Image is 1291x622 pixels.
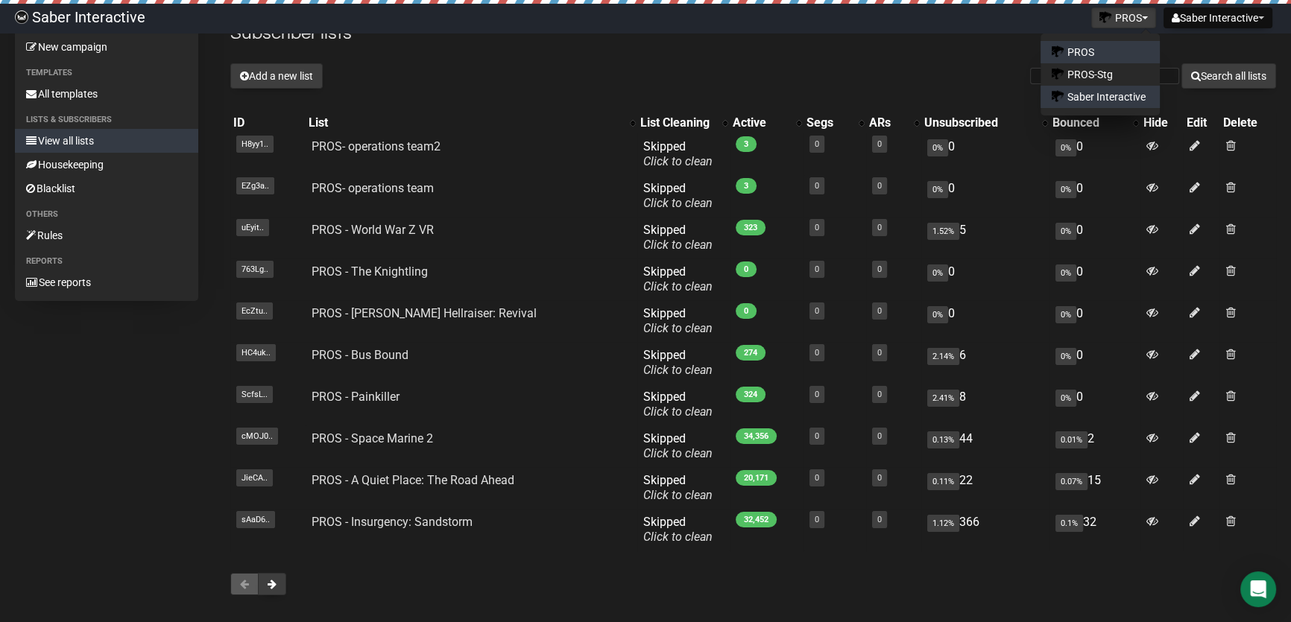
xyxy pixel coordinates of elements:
td: 22 [921,467,1049,509]
a: PROS - World War Z VR [312,223,434,237]
span: 0.11% [927,473,959,490]
a: 0 [815,306,819,316]
a: Click to clean [643,404,713,419]
a: PROS [1041,41,1160,63]
li: Lists & subscribers [15,111,198,129]
th: Edit: No sort applied, sorting is disabled [1183,112,1219,133]
img: favicons [1052,68,1064,80]
a: PROS - Insurgency: Sandstorm [312,515,473,529]
a: Click to clean [643,488,713,502]
a: PROS-Stg [1041,63,1160,86]
span: 0% [1055,306,1076,323]
a: 0 [815,181,819,191]
span: cMOJ0.. [236,428,278,445]
th: Active: No sort applied, activate to apply an ascending sort [730,112,804,133]
td: 44 [921,425,1049,467]
button: PROS [1091,7,1156,28]
a: PROS - Painkiller [312,390,400,404]
span: 323 [736,220,766,235]
th: List: No sort applied, activate to apply an ascending sort [306,112,637,133]
span: 3 [736,136,757,152]
span: Skipped [643,306,713,335]
a: Click to clean [643,279,713,293]
span: 20,171 [736,470,777,486]
td: 32 [1049,509,1140,550]
td: 0 [921,175,1049,217]
a: Click to clean [643,446,713,460]
span: 0% [1055,264,1076,282]
span: 1.52% [927,223,959,240]
span: 0% [927,306,948,323]
img: ec1bccd4d48495f5e7d53d9a520ba7e5 [15,10,28,24]
td: 0 [1049,300,1140,342]
div: ARs [869,115,906,130]
span: 0% [1055,348,1076,365]
span: uEyit.. [236,219,269,236]
a: 0 [877,306,882,316]
div: Hide [1143,115,1180,130]
a: Click to clean [643,530,713,544]
a: Click to clean [643,238,713,252]
span: 32,452 [736,512,777,527]
a: 0 [815,473,819,483]
span: ScfsL.. [236,386,273,403]
td: 0 [1049,217,1140,258]
a: 0 [877,139,882,149]
a: PROS - [PERSON_NAME] Hellraiser: Revival [312,306,537,320]
a: Click to clean [643,321,713,335]
span: Skipped [643,473,713,502]
span: EcZtu.. [236,302,273,320]
button: Add a new list [230,63,323,89]
div: Bounced [1052,115,1126,130]
span: 0% [927,139,948,156]
th: Hide: No sort applied, sorting is disabled [1140,112,1183,133]
td: 15 [1049,467,1140,509]
a: 0 [877,515,882,524]
a: Click to clean [643,196,713,210]
a: Rules [15,223,198,247]
a: Click to clean [643,154,713,168]
span: 763Lg.. [236,261,274,278]
a: 0 [877,348,882,358]
span: 274 [736,345,766,361]
a: PROS - Space Marine 2 [312,431,433,445]
span: 324 [736,387,766,402]
button: Search all lists [1181,63,1276,89]
a: 0 [877,223,882,232]
span: Skipped [643,223,713,252]
a: PROS - The Knightling [312,264,428,279]
td: 0 [921,300,1049,342]
span: 1.12% [927,515,959,532]
span: 2.41% [927,390,959,407]
td: 0 [921,258,1049,300]
li: Others [15,206,198,223]
a: 0 [877,181,882,191]
th: ID: No sort applied, sorting is disabled [230,112,306,133]
span: Skipped [643,348,713,377]
span: Skipped [643,181,713,210]
div: ID [233,115,303,130]
th: Delete: No sort applied, sorting is disabled [1219,112,1276,133]
td: 0 [1049,133,1140,175]
span: 0.01% [1055,431,1088,448]
a: 0 [877,264,882,274]
td: 0 [1049,342,1140,384]
a: PROS- operations team2 [312,139,441,153]
span: 0 [736,261,757,277]
a: 0 [815,515,819,524]
a: 0 [815,390,819,399]
span: 2.14% [927,348,959,365]
th: Bounced: No sort applied, activate to apply an ascending sort [1049,112,1140,133]
img: 1.png [1052,90,1064,102]
span: 34,356 [736,428,777,444]
a: 0 [815,139,819,149]
span: HC4uk.. [236,344,276,361]
td: 366 [921,509,1049,550]
div: Unsubscribed [924,115,1035,130]
th: List Cleaning: No sort applied, activate to apply an ascending sort [637,112,730,133]
td: 0 [921,133,1049,175]
div: Open Intercom Messenger [1240,571,1276,607]
a: 0 [877,431,882,441]
span: Skipped [643,431,713,460]
a: New campaign [15,35,198,59]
